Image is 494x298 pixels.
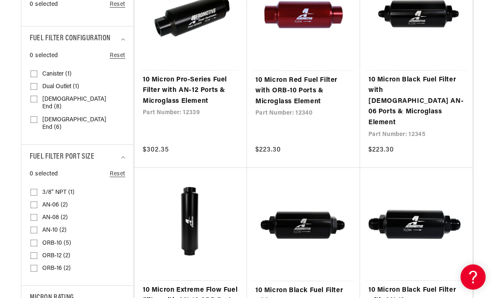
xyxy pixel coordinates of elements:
[368,75,464,128] a: 10 Micron Black Fuel Filter with [DEMOGRAPHIC_DATA] AN-06 Ports & Microglass Element
[42,116,111,131] span: [DEMOGRAPHIC_DATA] End (6)
[42,201,68,209] span: AN-06 (2)
[42,240,71,247] span: ORB-10 (5)
[42,214,68,222] span: AN-08 (2)
[110,170,125,179] a: Reset
[30,145,125,170] summary: Fuel Filter Port Size (0 selected)
[30,151,95,163] span: Fuel Filter Port Size
[30,26,125,51] summary: Fuel Filter Configuration (0 selected)
[30,33,111,45] span: Fuel Filter Configuration
[42,265,71,272] span: ORB-16 (2)
[42,252,70,260] span: ORB-12 (2)
[42,189,75,196] span: 3/8" NPT (1)
[30,51,58,60] span: 0 selected
[42,96,111,111] span: [DEMOGRAPHIC_DATA] End (8)
[42,83,79,91] span: Dual Outlet (1)
[42,71,72,78] span: Canister (1)
[143,75,239,107] a: 10 Micron Pro-Series Fuel Filter with AN-12 Ports & Microglass Element
[110,51,125,60] a: Reset
[42,227,67,234] span: AN-10 (2)
[30,170,58,179] span: 0 selected
[255,75,352,107] a: 10 Micron Red Fuel Filter with ORB-10 Ports & Microglass Element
